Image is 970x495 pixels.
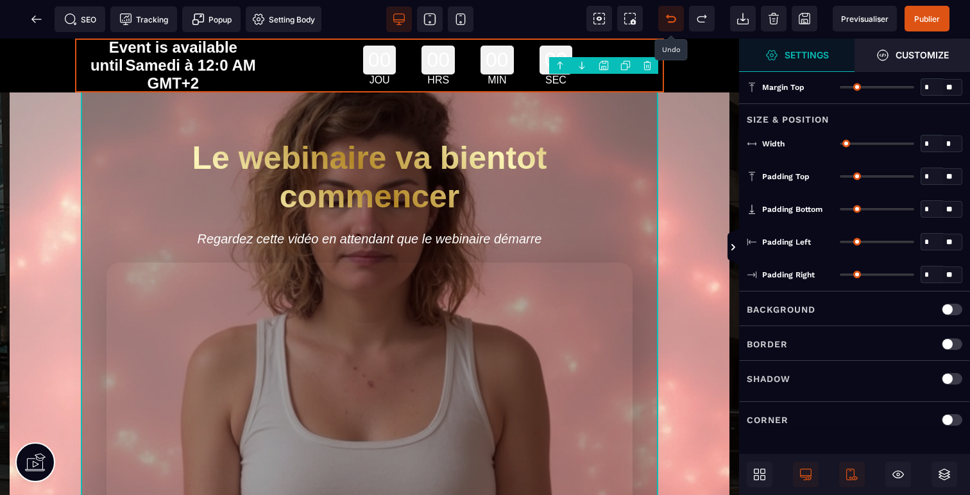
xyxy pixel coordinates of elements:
[885,462,911,487] span: Hide/Show Block
[197,193,541,208] i: Regardez cette vidéo en attendant que le webinaire démarre
[839,462,865,487] span: Mobile Only
[540,7,573,36] div: 00
[785,50,829,60] strong: Settings
[747,371,790,386] p: Shadow
[126,18,256,53] span: Samedi à 12:0 AM GMT+2
[739,39,855,72] span: Settings
[481,7,514,36] div: 00
[119,13,168,26] span: Tracking
[762,204,822,214] span: Padding Bottom
[540,36,573,48] div: SEC
[762,171,810,182] span: Padding Top
[106,94,633,184] h2: Le webinaire va bientot commencer
[421,36,455,48] div: HRS
[747,412,788,428] p: Corner
[747,336,788,352] p: Border
[793,462,819,487] span: Desktop Only
[833,6,897,31] span: Preview
[762,139,785,149] span: Width
[617,6,643,31] span: Screenshot
[747,462,772,487] span: Open Blocks
[855,39,970,72] span: Open Style Manager
[896,50,949,60] strong: Customize
[363,36,396,48] div: JOU
[363,7,396,36] div: 00
[747,302,815,317] p: Background
[762,270,815,280] span: Padding Right
[914,14,940,24] span: Publier
[64,13,96,26] span: SEO
[192,13,232,26] span: Popup
[841,14,889,24] span: Previsualiser
[481,36,514,48] div: MIN
[252,13,315,26] span: Setting Body
[932,462,957,487] span: Open Layers
[762,82,804,92] span: Margin Top
[586,6,612,31] span: View components
[762,237,811,247] span: Padding Left
[739,103,970,127] div: Size & Position
[421,7,455,36] div: 00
